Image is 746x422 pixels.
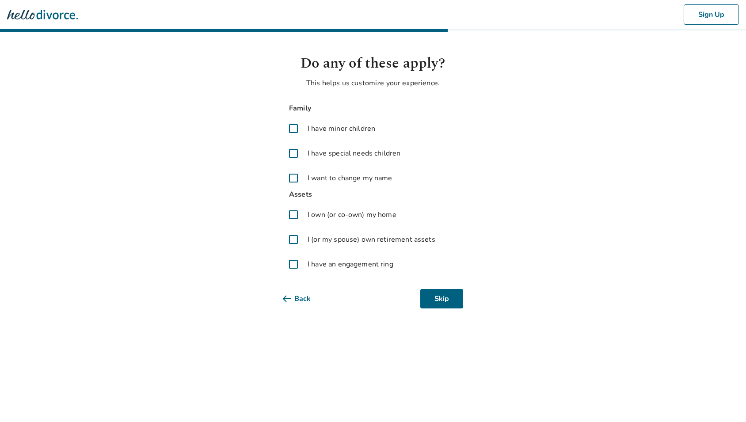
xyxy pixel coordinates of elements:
[283,78,463,88] p: This helps us customize your experience.
[7,6,78,23] img: Hello Divorce Logo
[420,289,463,308] button: Skip
[283,289,325,308] button: Back
[308,173,392,183] span: I want to change my name
[702,380,746,422] iframe: Chat Widget
[308,259,393,270] span: I have an engagement ring
[308,209,396,220] span: I own (or co-own) my home
[283,53,463,74] h1: Do any of these apply?
[308,123,375,134] span: I have minor children
[283,103,463,114] span: Family
[684,4,739,25] button: Sign Up
[308,148,400,159] span: I have special needs children
[308,234,435,245] span: I (or my spouse) own retirement assets
[283,189,463,201] span: Assets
